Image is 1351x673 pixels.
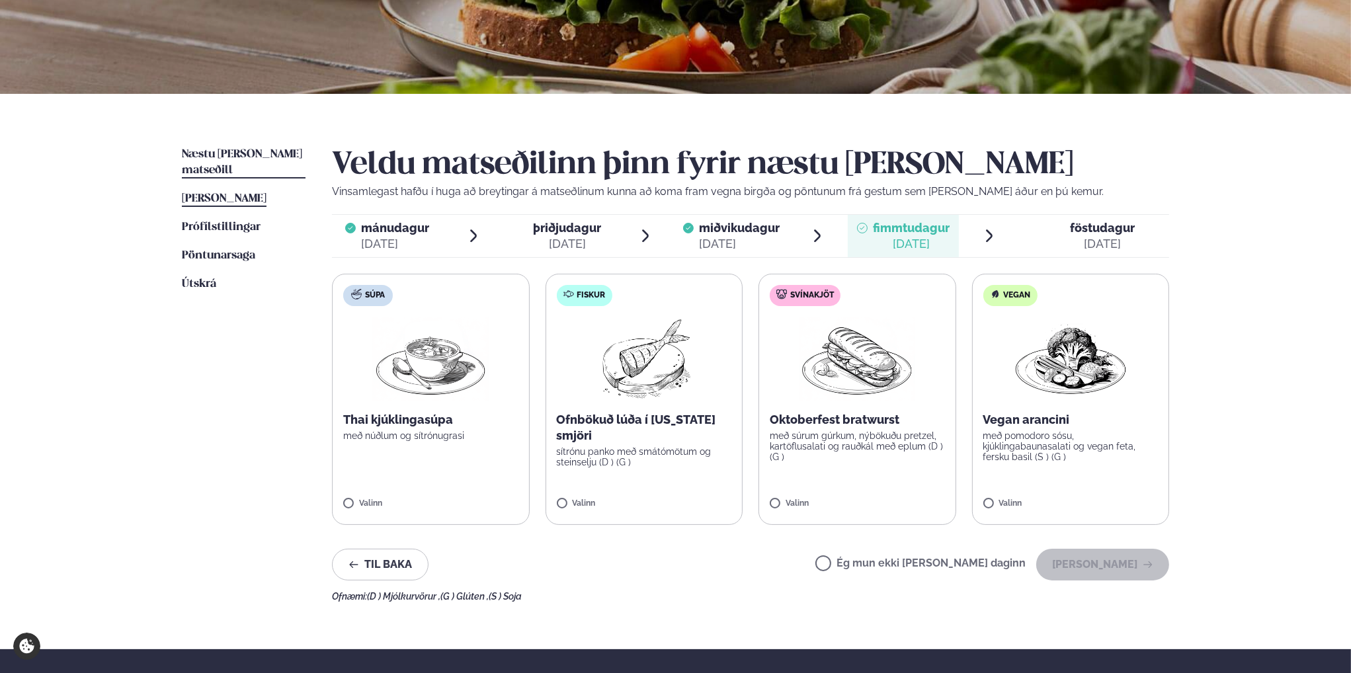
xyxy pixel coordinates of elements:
[1036,549,1169,580] button: [PERSON_NAME]
[182,250,255,261] span: Pöntunarsaga
[1004,290,1031,301] span: Vegan
[770,430,945,462] p: með súrum gúrkum, nýbökuðu pretzel, kartöflusalati og rauðkál með eplum (D ) (G )
[182,219,261,235] a: Prófílstillingar
[533,236,601,252] div: [DATE]
[332,184,1169,200] p: Vinsamlegast hafðu í huga að breytingar á matseðlinum kunna að koma fram vegna birgða og pöntunum...
[332,549,429,580] button: Til baka
[1012,317,1129,401] img: Vegan.png
[365,290,385,301] span: Súpa
[983,430,1159,462] p: með pomodoro sósu, kjúklingabaunasalati og vegan feta, fersku basil (S ) (G )
[182,221,261,233] span: Prófílstillingar
[361,236,429,252] div: [DATE]
[182,149,302,176] span: Næstu [PERSON_NAME] matseðill
[1070,236,1135,252] div: [DATE]
[182,147,306,178] a: Næstu [PERSON_NAME] matseðill
[563,289,574,299] img: fish.svg
[1070,221,1135,235] span: föstudagur
[776,289,787,299] img: pork.svg
[182,191,266,207] a: [PERSON_NAME]
[983,412,1159,428] p: Vegan arancini
[182,193,266,204] span: [PERSON_NAME]
[577,290,606,301] span: Fiskur
[799,317,915,401] img: Panini.png
[343,430,518,441] p: með núðlum og sítrónugrasi
[182,278,216,290] span: Útskrá
[585,317,702,401] img: Fish.png
[699,236,780,252] div: [DATE]
[489,591,522,602] span: (S ) Soja
[351,289,362,299] img: soup.svg
[332,591,1169,602] div: Ofnæmi:
[372,317,489,401] img: Soup.png
[182,248,255,264] a: Pöntunarsaga
[13,633,40,660] a: Cookie settings
[873,236,950,252] div: [DATE]
[367,591,440,602] span: (D ) Mjólkurvörur ,
[332,147,1169,184] h2: Veldu matseðilinn þinn fyrir næstu [PERSON_NAME]
[182,276,216,292] a: Útskrá
[361,221,429,235] span: mánudagur
[533,221,601,235] span: þriðjudagur
[557,446,732,467] p: sítrónu panko með smátómötum og steinselju (D ) (G )
[440,591,489,602] span: (G ) Glúten ,
[790,290,834,301] span: Svínakjöt
[770,412,945,428] p: Oktoberfest bratwurst
[557,412,732,444] p: Ofnbökuð lúða í [US_STATE] smjöri
[873,221,950,235] span: fimmtudagur
[699,221,780,235] span: miðvikudagur
[343,412,518,428] p: Thai kjúklingasúpa
[990,289,1001,299] img: Vegan.svg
